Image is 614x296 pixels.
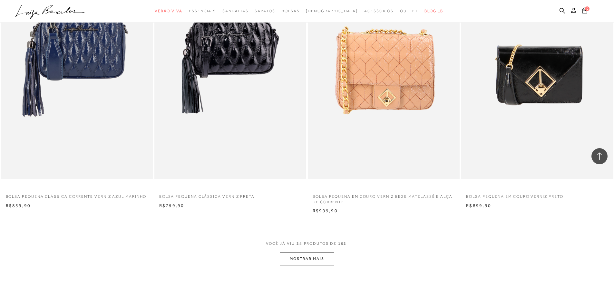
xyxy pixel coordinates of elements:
[304,241,336,246] span: PRODUTOS DE
[424,9,443,13] span: BLOG LB
[189,9,216,13] span: Essenciais
[364,9,394,13] span: Acessórios
[580,7,589,16] button: 0
[424,5,443,17] a: BLOG LB
[585,6,590,11] span: 0
[154,190,306,199] a: BOLSA PEQUENA CLÁSSICA VERNIZ PRETA
[155,9,182,13] span: Verão Viva
[400,9,418,13] span: Outlet
[308,190,460,205] a: BOLSA PEQUENA EM COURO VERNIZ BEGE MATELASSÊ E ALÇA DE CORRENTE
[297,241,302,253] span: 24
[255,9,275,13] span: Sapatos
[155,5,182,17] a: categoryNavScreenReaderText
[255,5,275,17] a: categoryNavScreenReaderText
[1,190,153,199] a: BOLSA PEQUENA CLÁSSICA CORRENTE VERNIZ AZUL MARINHO
[159,203,184,208] span: R$759,90
[222,9,248,13] span: Sandálias
[400,5,418,17] a: categoryNavScreenReaderText
[282,9,300,13] span: Bolsas
[266,241,295,246] span: VOCê JÁ VIU
[338,241,347,253] span: 102
[306,9,358,13] span: [DEMOGRAPHIC_DATA]
[189,5,216,17] a: categoryNavScreenReaderText
[222,5,248,17] a: categoryNavScreenReaderText
[280,253,334,265] button: MOSTRAR MAIS
[282,5,300,17] a: categoryNavScreenReaderText
[6,203,31,208] span: R$859,90
[313,208,338,213] span: R$999,90
[461,190,613,199] a: BOLSA PEQUENA EM COURO VERNIZ PRETO
[364,5,394,17] a: categoryNavScreenReaderText
[466,203,491,208] span: R$899,90
[306,5,358,17] a: noSubCategoriesText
